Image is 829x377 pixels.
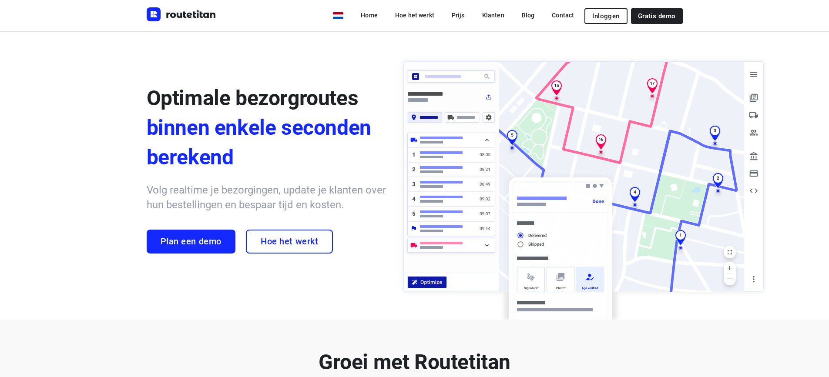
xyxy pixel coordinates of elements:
[592,13,619,20] span: Inloggen
[638,13,676,20] span: Gratis demo
[475,7,511,23] a: Klanten
[545,7,581,23] a: Contact
[584,8,627,24] button: Inloggen
[246,230,333,254] a: Hoe het werkt
[515,7,542,23] a: Blog
[261,237,318,247] span: Hoe het werkt
[147,113,386,172] span: binnen enkele seconden berekend
[147,183,386,212] h6: Volg realtime je bezorgingen, update je klanten over hun bestellingen en bespaar tijd en kosten.
[398,56,769,320] img: illustration
[445,7,472,23] a: Prijs
[354,7,385,23] a: Home
[631,8,683,24] a: Gratis demo
[161,237,222,247] span: Plan een demo
[388,7,441,23] a: Hoe het werkt
[147,230,235,254] a: Plan een demo
[147,7,216,21] img: Routetitan logo
[147,7,216,23] a: Routetitan
[319,350,510,374] b: Groei met Routetitan
[147,86,359,110] span: Optimale bezorgroutes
